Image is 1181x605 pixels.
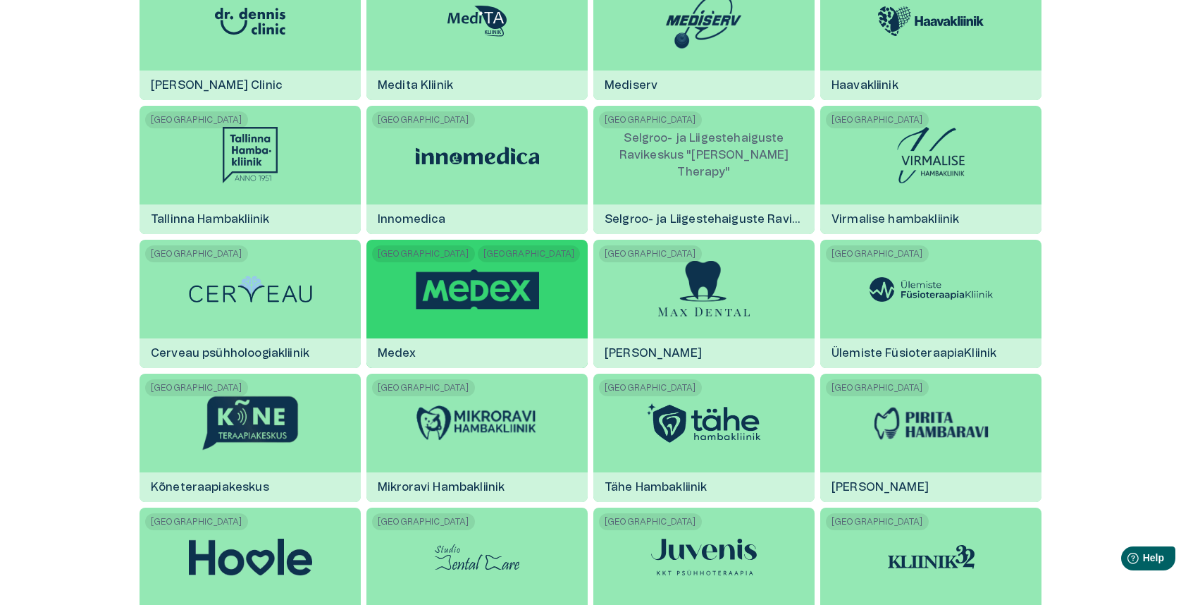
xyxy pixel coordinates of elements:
[643,400,766,446] img: Tähe Hambakliinik logo
[593,374,815,502] a: [GEOGRAPHIC_DATA]Tähe Hambakliinik logoTähe Hambakliinik
[201,395,299,451] img: Kõneteraapiakeskus logo
[593,106,815,234] a: [GEOGRAPHIC_DATA]Selgroo- ja Liigestehaiguste Ravikeskus "[PERSON_NAME] Therapy"Selgroo- ja Liige...
[366,200,457,238] h6: Innomedica
[1071,541,1181,580] iframe: Help widget launcher
[223,127,278,183] img: Tallinna Hambakliinik logo
[366,66,464,104] h6: Medita Kliinik
[826,513,929,530] span: [GEOGRAPHIC_DATA]
[140,106,361,234] a: [GEOGRAPHIC_DATA]Tallinna Hambakliinik logoTallinna Hambakliinik
[189,539,312,575] img: Hoole logo
[870,403,993,444] img: Pirita Hambaravi logo
[140,200,280,238] h6: Tallinna Hambakliinik
[658,261,750,317] img: Max Dental logo
[372,379,475,396] span: [GEOGRAPHIC_DATA]
[189,276,312,302] img: Cerveau psühholoogiakliinik logo
[478,245,581,262] span: [GEOGRAPHIC_DATA]
[366,334,427,372] h6: Medex
[416,403,539,443] img: Mikroravi Hambakliinik logo
[140,468,280,506] h6: Kõneteraapiakeskus
[820,106,1041,234] a: [GEOGRAPHIC_DATA]Virmalise hambakliinik logoVirmalise hambakliinik
[593,334,713,372] h6: [PERSON_NAME]
[145,111,248,128] span: [GEOGRAPHIC_DATA]
[366,374,588,502] a: [GEOGRAPHIC_DATA]Mikroravi Hambakliinik logoMikroravi Hambakliinik
[897,127,964,183] img: Virmalise hambakliinik logo
[593,200,815,238] h6: Selgroo- ja Liigestehaiguste Ravikeskus "[PERSON_NAME] Therapy"
[826,111,929,128] span: [GEOGRAPHIC_DATA]
[424,536,530,578] img: Studio Dental logo
[888,545,975,570] img: Kliinik 32 logo
[366,240,588,368] a: [GEOGRAPHIC_DATA][GEOGRAPHIC_DATA]Medex logoMedex
[366,468,516,506] h6: Mikroravi Hambakliinik
[820,374,1041,502] a: [GEOGRAPHIC_DATA]Pirita Hambaravi logo[PERSON_NAME]
[878,6,984,36] img: Haavakliinik logo
[140,66,294,104] h6: [PERSON_NAME] Clinic
[599,245,702,262] span: [GEOGRAPHIC_DATA]
[145,245,248,262] span: [GEOGRAPHIC_DATA]
[140,374,361,502] a: [GEOGRAPHIC_DATA]Kõneteraapiakeskus logoKõneteraapiakeskus
[366,106,588,234] a: [GEOGRAPHIC_DATA]Innomedica logoInnomedica
[593,468,719,506] h6: Tähe Hambakliinik
[593,240,815,368] a: [GEOGRAPHIC_DATA]Max Dental logo[PERSON_NAME]
[372,245,475,262] span: [GEOGRAPHIC_DATA]
[651,539,757,576] img: Juvenis psühhoteraapiakeskus logo
[870,277,993,302] img: Ülemiste FüsioteraapiaKliinik logo
[820,334,1008,372] h6: Ülemiste FüsioteraapiaKliinik
[140,240,361,368] a: [GEOGRAPHIC_DATA]Cerveau psühholoogiakliinik logoCerveau psühholoogiakliinik
[820,200,970,238] h6: Virmalise hambakliinik
[416,269,539,310] img: Medex logo
[145,513,248,530] span: [GEOGRAPHIC_DATA]
[599,513,702,530] span: [GEOGRAPHIC_DATA]
[826,245,929,262] span: [GEOGRAPHIC_DATA]
[372,111,475,128] span: [GEOGRAPHIC_DATA]
[416,147,539,164] img: Innomedica logo
[820,66,910,104] h6: Haavakliinik
[820,468,940,506] h6: [PERSON_NAME]
[145,379,248,396] span: [GEOGRAPHIC_DATA]
[593,66,669,104] h6: Mediserv
[372,513,475,530] span: [GEOGRAPHIC_DATA]
[140,334,321,372] h6: Cerveau psühholoogiakliinik
[599,111,702,128] span: [GEOGRAPHIC_DATA]
[820,240,1041,368] a: [GEOGRAPHIC_DATA]Ülemiste FüsioteraapiaKliinik logoÜlemiste FüsioteraapiaKliinik
[593,118,815,192] p: Selgroo- ja Liigestehaiguste Ravikeskus "[PERSON_NAME] Therapy"
[599,379,702,396] span: [GEOGRAPHIC_DATA]
[826,379,929,396] span: [GEOGRAPHIC_DATA]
